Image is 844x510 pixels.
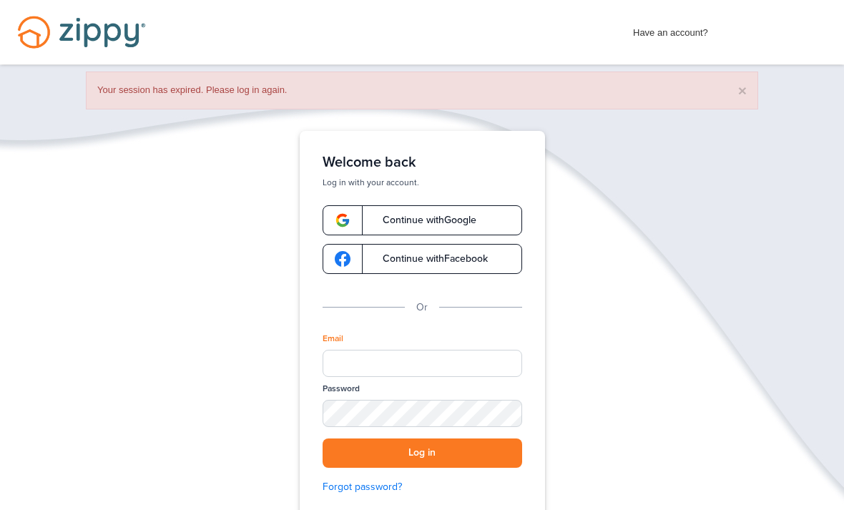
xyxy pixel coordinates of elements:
label: Email [323,333,343,345]
input: Email [323,350,522,377]
button: × [738,83,747,98]
span: Continue with Google [368,215,476,225]
a: google-logoContinue withFacebook [323,244,522,274]
img: google-logo [335,251,350,267]
a: Forgot password? [323,479,522,495]
input: Password [323,400,522,427]
img: google-logo [335,212,350,228]
h1: Welcome back [323,154,522,171]
button: Log in [323,438,522,468]
span: Have an account? [633,18,708,41]
a: google-logoContinue withGoogle [323,205,522,235]
p: Log in with your account. [323,177,522,188]
div: Your session has expired. Please log in again. [86,72,758,109]
label: Password [323,383,360,395]
p: Or [416,300,428,315]
span: Continue with Facebook [368,254,488,264]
